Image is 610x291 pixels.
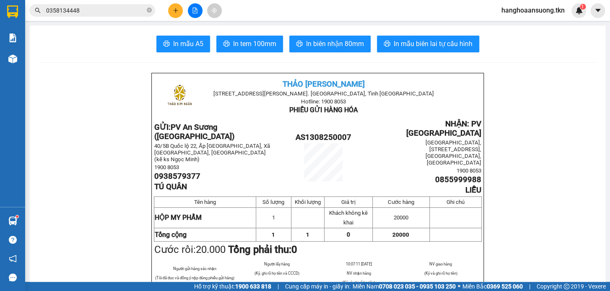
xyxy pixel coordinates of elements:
strong: 0708 023 035 - 0935 103 250 [379,283,456,290]
span: In mẫu A5 [173,39,203,49]
span: caret-down [594,7,602,14]
span: printer [223,40,230,48]
img: logo [159,76,200,117]
button: printerIn mẫu A5 [156,36,210,52]
span: search [35,8,41,13]
span: printer [163,40,170,48]
span: Số lượng [262,199,284,205]
strong: 0369 525 060 [487,283,523,290]
span: 10:07:11 [DATE] [345,262,371,266]
span: Cước rồi: [154,244,297,255]
span: PV An Sương ([GEOGRAPHIC_DATA]) [154,123,235,141]
span: ⚪️ [458,285,460,288]
span: 20000 [394,214,408,221]
b: GỬI : PV An Sương ([GEOGRAPHIC_DATA]) [10,61,133,89]
strong: 1900 633 818 [235,283,271,290]
span: 1 [272,232,275,238]
li: [STREET_ADDRESS][PERSON_NAME]. [GEOGRAPHIC_DATA], Tỉnh [GEOGRAPHIC_DATA] [78,21,350,31]
strong: Tổng cộng [155,231,187,239]
span: (Ký và ghi rõ họ tên) [342,280,375,285]
button: printerIn biên nhận 80mm [289,36,371,52]
img: icon-new-feature [575,7,583,14]
button: aim [207,3,222,18]
input: Tìm tên, số ĐT hoặc mã đơn [46,6,145,15]
span: Khách không kê khai [329,210,368,226]
button: plus [168,3,183,18]
span: 40/5B Quốc lộ 22, Ấp [GEOGRAPHIC_DATA], Xã [GEOGRAPHIC_DATA], [GEOGRAPHIC_DATA] (kế ks Ngọc Minh) [154,143,270,162]
span: HỘP MY PHẨM [155,214,202,221]
span: Giá trị [341,199,356,205]
span: 1900 8053 [154,164,179,170]
span: 1 [306,232,309,238]
span: printer [384,40,390,48]
button: printerIn mẫu biên lai tự cấu hình [377,36,479,52]
span: close-circle [147,7,152,15]
span: In biên nhận 80mm [306,39,364,49]
span: NHẬN: PV [GEOGRAPHIC_DATA] [406,119,481,138]
span: NV giao hàng [429,262,452,266]
span: Người gửi hàng xác nhận [173,266,216,271]
span: file-add [192,8,198,13]
img: logo-vxr [7,5,18,18]
span: copyright [563,283,569,289]
span: hanghoaansuong.tkn [495,5,571,15]
li: Hotline: 1900 8153 [78,31,350,41]
span: 0 [291,244,297,255]
span: 0938579377 [154,172,200,181]
span: In mẫu biên lai tự cấu hình [394,39,472,49]
span: (Ký và ghi rõ họ tên) [424,271,457,276]
span: message [9,273,17,281]
span: plus [173,8,179,13]
span: 0 [347,231,350,238]
span: NV nhận hàng [346,271,371,276]
img: logo.jpg [10,10,52,52]
img: warehouse-icon [8,54,17,63]
span: In tem 100mm [233,39,276,49]
button: printerIn tem 100mm [216,36,283,52]
span: LIỄU [465,185,481,195]
img: solution-icon [8,33,17,42]
button: caret-down [590,3,605,18]
span: [STREET_ADDRESS][PERSON_NAME]. [GEOGRAPHIC_DATA], Tỉnh [GEOGRAPHIC_DATA] [213,90,434,97]
span: close-circle [147,8,152,13]
span: THẢO [PERSON_NAME] [283,80,365,89]
span: question-circle [9,236,17,244]
span: Miền Bắc [462,282,523,291]
span: AS1308250007 [296,133,351,142]
span: 1900 8053 [457,167,481,174]
span: (Tôi đã đọc và đồng ý nộp đúng phiếu gửi hàng) [155,276,235,280]
strong: Tổng phải thu: [228,244,297,255]
span: (Ký, ghi rõ họ tên và CCCD) [254,271,299,276]
span: Người lấy hàng [264,262,289,266]
span: Tên hàng [194,199,216,205]
img: warehouse-icon [8,216,17,225]
span: 1 [581,4,584,10]
span: Cước hàng [388,199,414,205]
span: TÚ QUÂN [154,182,187,191]
span: 20000 [392,232,409,238]
span: 1 [272,214,275,221]
span: Khối lượng [295,199,321,205]
span: [GEOGRAPHIC_DATA], [STREET_ADDRESS], [GEOGRAPHIC_DATA], [GEOGRAPHIC_DATA] [426,139,481,166]
sup: 1 [16,215,18,218]
span: PHIẾU GỬI HÀNG HÓA [289,106,358,114]
strong: GỬI: [154,123,235,141]
span: Ghi chú [446,199,465,205]
span: notification [9,255,17,263]
span: Hotline: 1900 8053 [301,98,346,105]
span: aim [211,8,217,13]
button: file-add [188,3,202,18]
sup: 1 [580,4,586,10]
span: printer [296,40,303,48]
span: | [278,282,279,291]
span: 20.000 [196,244,226,255]
span: Cung cấp máy in - giấy in: [285,282,350,291]
span: Miền Nam [353,282,456,291]
span: 0855999988 [435,175,481,184]
span: | [529,282,530,291]
span: Hỗ trợ kỹ thuật: [194,282,271,291]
